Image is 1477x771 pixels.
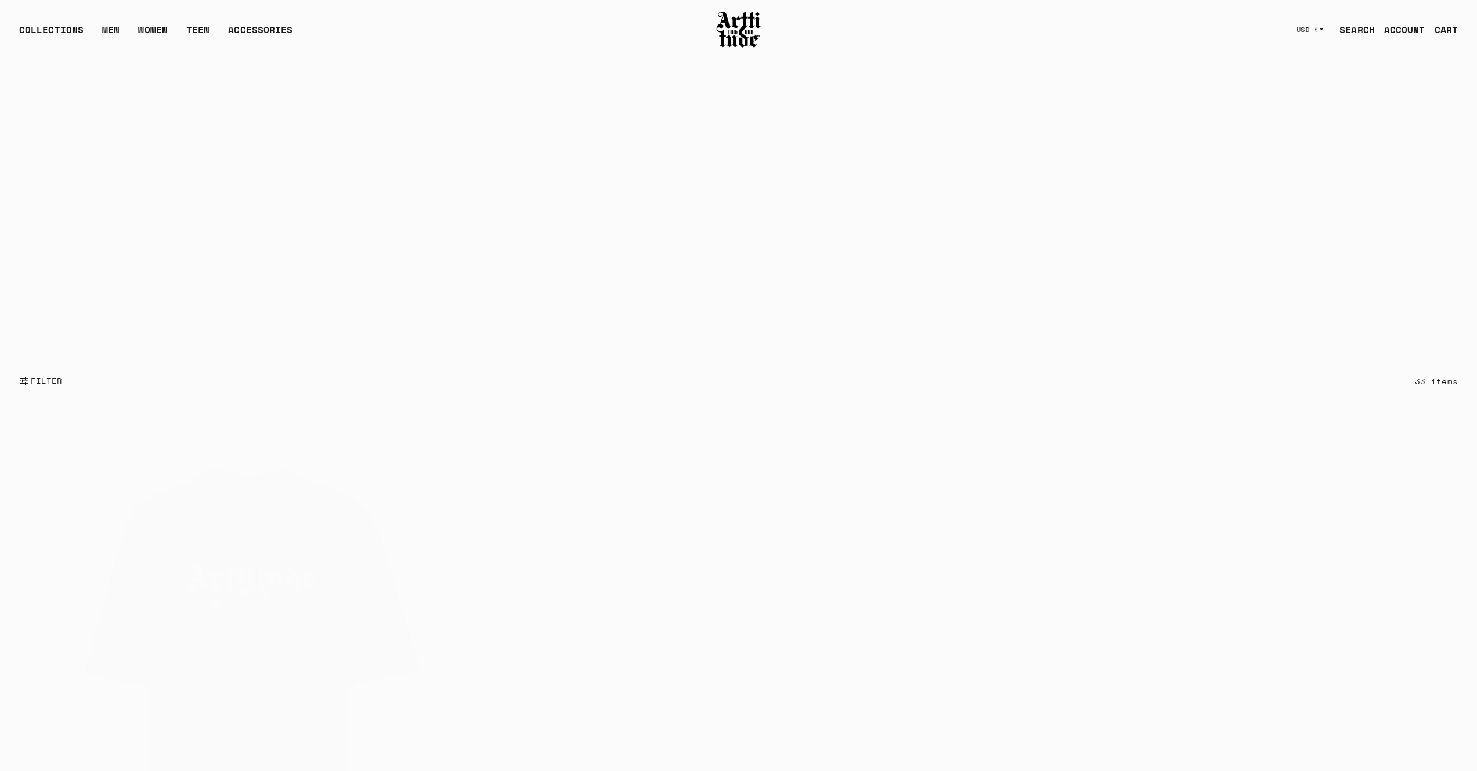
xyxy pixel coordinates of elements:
div: 33 items [1415,374,1458,388]
img: Arttitude [716,10,762,49]
a: TEEN [186,23,210,46]
div: CART [1435,23,1458,37]
div: ACCESSORIES [228,23,292,46]
span: FILTER [28,375,63,387]
button: USD $ [1290,17,1331,42]
video: Your browser does not support the video tag. [1,59,1476,368]
a: MEN [102,23,120,46]
a: SEARCH [1330,18,1375,41]
div: COLLECTIONS [19,23,84,46]
a: Open cart [1425,18,1458,41]
a: ACCOUNT [1375,18,1425,41]
span: USD $ [1297,25,1319,34]
h1: ARTT Original Collection [19,189,1458,219]
a: WOMEN [138,23,168,46]
button: Show filters [19,368,63,394]
ul: Main navigation [10,23,302,46]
